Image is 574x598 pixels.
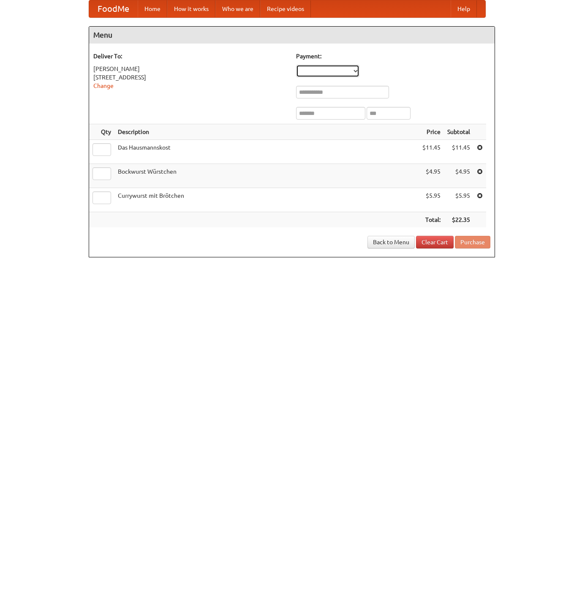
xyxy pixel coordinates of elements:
[114,140,419,164] td: Das Hausmannskost
[451,0,477,17] a: Help
[419,140,444,164] td: $11.45
[419,164,444,188] td: $4.95
[167,0,215,17] a: How it works
[444,140,473,164] td: $11.45
[444,124,473,140] th: Subtotal
[367,236,415,248] a: Back to Menu
[260,0,311,17] a: Recipe videos
[93,73,288,82] div: [STREET_ADDRESS]
[215,0,260,17] a: Who we are
[444,188,473,212] td: $5.95
[419,124,444,140] th: Price
[114,164,419,188] td: Bockwurst Würstchen
[93,52,288,60] h5: Deliver To:
[444,164,473,188] td: $4.95
[93,65,288,73] div: [PERSON_NAME]
[419,188,444,212] td: $5.95
[89,124,114,140] th: Qty
[114,188,419,212] td: Currywurst mit Brötchen
[455,236,490,248] button: Purchase
[416,236,454,248] a: Clear Cart
[138,0,167,17] a: Home
[419,212,444,228] th: Total:
[444,212,473,228] th: $22.35
[89,27,495,44] h4: Menu
[296,52,490,60] h5: Payment:
[93,82,114,89] a: Change
[89,0,138,17] a: FoodMe
[114,124,419,140] th: Description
